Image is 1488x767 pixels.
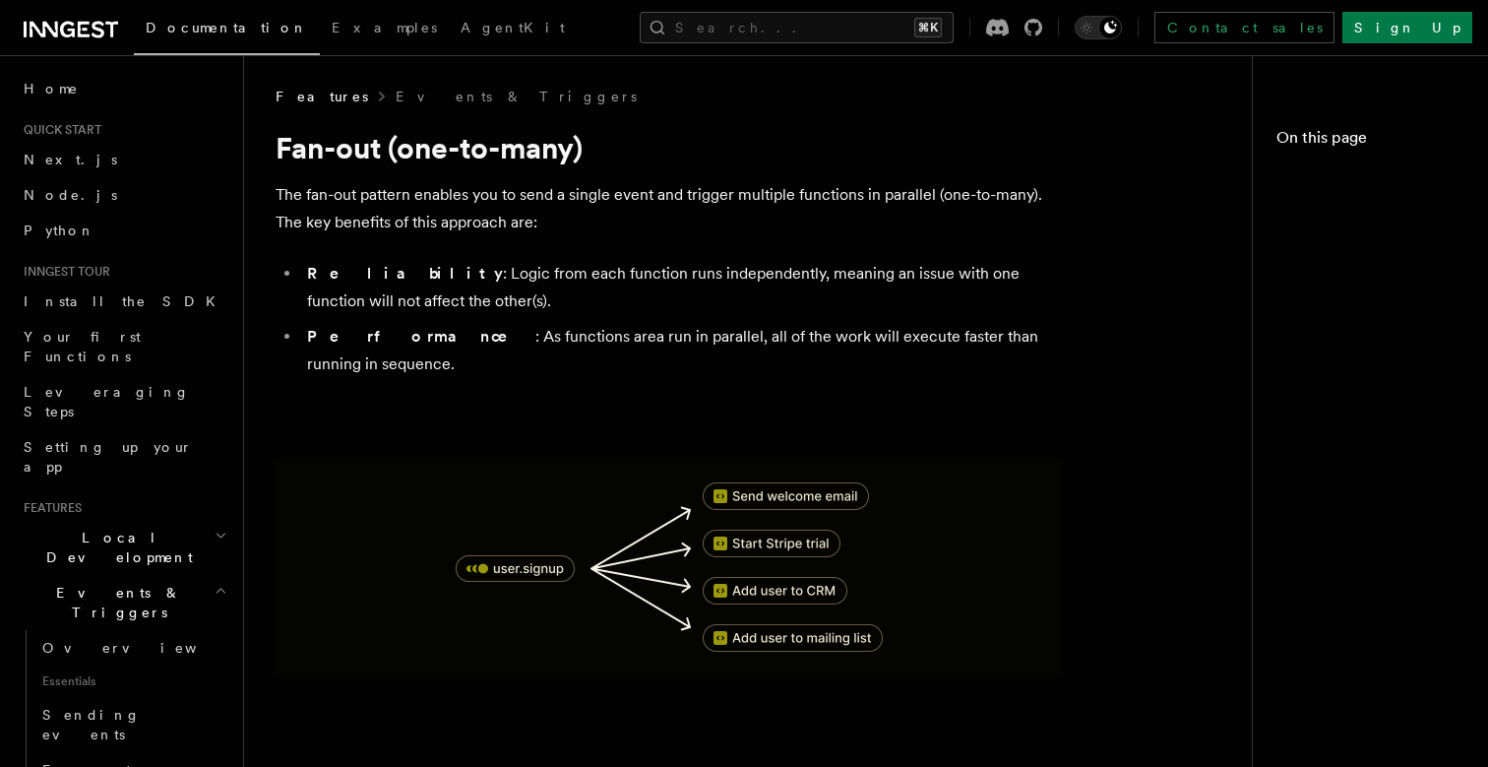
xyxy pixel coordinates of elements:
a: Node.js [16,177,231,213]
span: Setting up your app [24,439,193,475]
a: Home [16,71,231,106]
a: Setting up your app [16,429,231,484]
a: Sending events [34,697,231,752]
p: The fan-out pattern enables you to send a single event and trigger multiple functions in parallel... [276,181,1063,236]
span: Your first Functions [24,329,141,364]
a: Events & Triggers [396,87,637,106]
a: Next.js [16,142,231,177]
a: Overview [34,630,231,666]
a: Install the SDK [16,284,231,319]
button: Local Development [16,520,231,575]
h4: On this page [1276,126,1464,158]
a: Documentation [134,6,320,55]
a: Your first Functions [16,319,231,374]
a: Contact sales [1154,12,1334,43]
span: Python [24,223,95,238]
span: Local Development [16,528,215,567]
span: Inngest tour [16,264,110,280]
button: Search...⌘K [640,12,954,43]
span: AgentKit [461,20,565,35]
span: Events & Triggers [16,583,215,622]
img: A diagram showing how to fan-out to multiple functions [276,457,1063,677]
span: Leveraging Steps [24,384,190,419]
span: Sending events [42,707,141,742]
a: Leveraging Steps [16,374,231,429]
span: Home [24,79,79,98]
a: Python [16,213,231,248]
button: Events & Triggers [16,575,231,630]
li: : As functions area run in parallel, all of the work will execute faster than running in sequence. [301,323,1063,378]
span: Overview [42,640,245,656]
span: Quick start [16,122,101,138]
span: Essentials [34,666,231,697]
span: Documentation [146,20,308,35]
li: : Logic from each function runs independently, meaning an issue with one function will not affect... [301,260,1063,315]
span: Node.js [24,187,117,203]
strong: Reliability [307,264,503,283]
strong: Performance [307,327,535,346]
span: Features [276,87,368,106]
h1: Fan-out (one-to-many) [276,130,1063,165]
span: Install the SDK [24,293,227,309]
span: Next.js [24,152,117,167]
a: Examples [320,6,449,53]
a: Sign Up [1342,12,1472,43]
a: AgentKit [449,6,577,53]
span: Examples [332,20,437,35]
span: Features [16,500,82,516]
button: Toggle dark mode [1075,16,1122,39]
kbd: ⌘K [914,18,942,37]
